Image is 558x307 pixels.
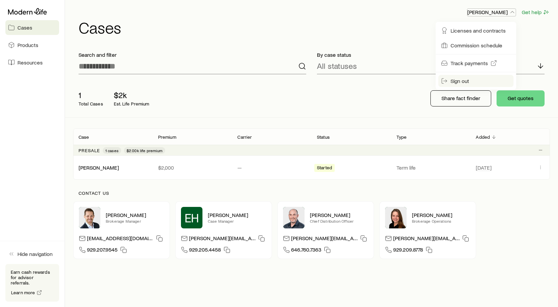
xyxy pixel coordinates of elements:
a: Cases [5,20,59,35]
a: Resources [5,55,59,70]
h1: Cases [79,19,550,35]
p: [PERSON_NAME] [467,9,516,15]
p: Brokerage Operations [412,218,470,224]
a: Track payments [438,57,514,69]
span: 929.205.4458 [189,246,221,255]
p: All statuses [317,61,357,71]
img: Dan Pierson [283,207,305,228]
span: [DATE] [476,164,492,171]
span: Cases [17,24,32,31]
div: Earn cash rewards for advisor referrals.Learn more [5,264,59,302]
span: Products [17,42,38,48]
img: Ellen Wall [385,207,407,228]
a: Licenses and contracts [438,25,514,37]
p: By case status [317,51,545,58]
button: Share fact finder [430,90,491,106]
p: $2,000 [158,164,227,171]
button: Get quotes [497,90,545,106]
p: Chief Distribution Officer [310,218,368,224]
span: Started [317,165,332,172]
span: $2.00k life premium [127,148,162,153]
span: Track payments [451,60,488,67]
p: Carrier [237,134,252,140]
div: Client cases [73,128,550,180]
p: [PERSON_NAME][EMAIL_ADDRESS][DOMAIN_NAME] [291,235,358,244]
p: [PERSON_NAME][EMAIL_ADDRESS][DOMAIN_NAME] [189,235,255,244]
p: Type [397,134,407,140]
p: [PERSON_NAME] [412,212,470,218]
p: [PERSON_NAME] [310,212,368,218]
button: [PERSON_NAME] [467,8,516,16]
p: 1 [79,90,103,100]
button: Get help [521,8,550,16]
span: 646.760.7363 [291,246,321,255]
span: 929.209.8778 [393,246,423,255]
p: Premium [158,134,176,140]
p: [PERSON_NAME] [106,212,164,218]
span: Learn more [11,290,35,295]
p: [EMAIL_ADDRESS][DOMAIN_NAME] [87,235,153,244]
span: 1 cases [105,148,119,153]
p: Added [476,134,490,140]
p: Share fact finder [441,95,480,101]
a: Commission schedule [438,39,514,51]
span: Commission schedule [451,42,502,49]
img: Nick Weiler [79,207,100,228]
p: Case [79,134,89,140]
button: Sign out [438,75,514,87]
span: Sign out [451,78,469,84]
p: Case Manager [208,218,266,224]
p: Brokerage Manager [106,218,164,224]
p: Contact us [79,190,545,196]
p: Term life [397,164,465,171]
span: Licenses and contracts [451,27,506,34]
button: Hide navigation [5,247,59,261]
a: [PERSON_NAME] [79,164,119,171]
p: Presale [79,148,100,153]
p: Est. Life Premium [114,101,149,106]
p: [PERSON_NAME][EMAIL_ADDRESS][DOMAIN_NAME] [393,235,460,244]
p: Earn cash rewards for advisor referrals. [11,269,54,286]
a: Products [5,38,59,52]
p: Status [317,134,330,140]
p: Total Cases [79,101,103,106]
p: [PERSON_NAME] [208,212,266,218]
span: Resources [17,59,43,66]
span: 929.207.9545 [87,246,118,255]
span: EH [185,211,199,224]
span: Hide navigation [17,251,53,257]
p: — [237,164,306,171]
p: Search and filter [79,51,306,58]
p: $2k [114,90,149,100]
